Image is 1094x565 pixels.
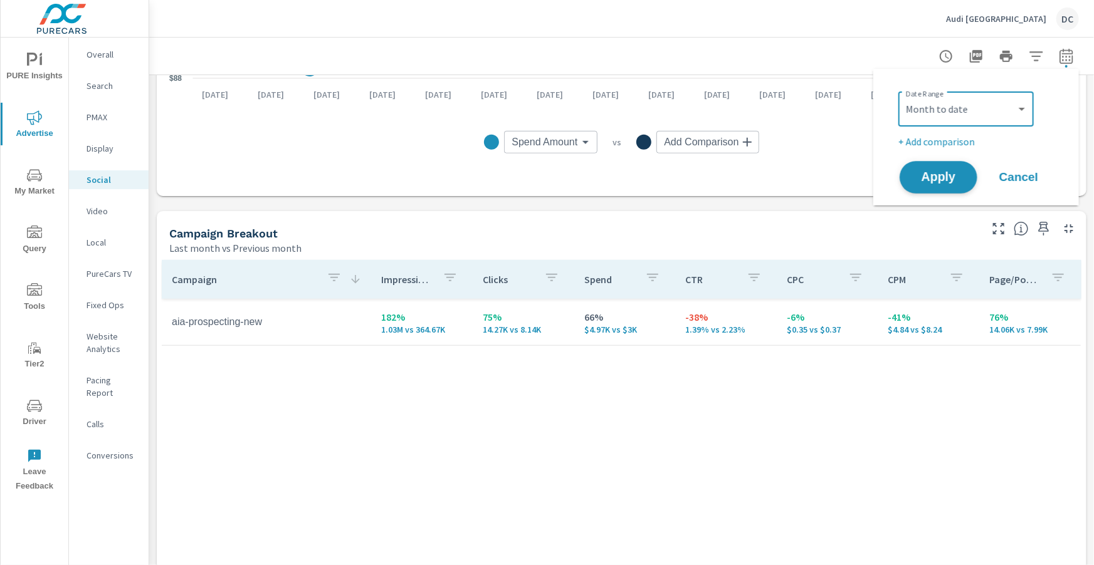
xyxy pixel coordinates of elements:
[656,131,759,153] div: Add Comparison
[69,264,149,283] div: PureCars TV
[1024,44,1049,69] button: Apply Filters
[162,306,372,338] td: aia-prospecting-new
[989,273,1041,286] p: Page/Post Action
[584,273,636,286] p: Spend
[249,88,293,101] p: [DATE]
[69,108,149,127] div: PMAX
[69,327,149,358] div: Website Analytics
[807,88,851,101] p: [DATE]
[169,74,182,83] text: $88
[863,88,907,101] p: [DATE]
[1056,8,1079,30] div: DC
[584,324,666,334] p: $4.97K vs $3K
[87,142,139,155] p: Display
[87,48,139,61] p: Overall
[528,88,572,101] p: [DATE]
[512,136,577,148] span: Spend Amount
[989,309,1071,324] p: 76%
[382,324,463,334] p: 1,028,017 vs 364,670
[1034,219,1054,239] span: Save this to your personalized report
[416,88,460,101] p: [DATE]
[1014,221,1029,236] span: This is a summary of Social performance results by campaign. Each column can be sorted.
[69,446,149,465] div: Conversions
[87,111,139,123] p: PMAX
[69,170,149,189] div: Social
[639,88,683,101] p: [DATE]
[87,174,139,186] p: Social
[888,309,970,324] p: -41%
[4,283,65,314] span: Tools
[989,324,1071,334] p: 14,058 vs 7,986
[685,324,767,334] p: 1.39% vs 2.23%
[69,139,149,158] div: Display
[787,309,868,324] p: -6%
[4,341,65,371] span: Tier2
[169,227,278,240] h5: Campaign Breakout
[472,88,516,101] p: [DATE]
[685,273,737,286] p: CTR
[964,44,989,69] button: "Export Report to PDF"
[87,330,139,355] p: Website Analytics
[382,273,433,286] p: Impressions
[1059,219,1079,239] button: Minimize Widget
[913,172,964,184] span: Apply
[4,168,65,199] span: My Market
[483,324,564,334] p: 14,272 vs 8,142
[4,398,65,429] span: Driver
[172,273,317,286] p: Campaign
[695,88,739,101] p: [DATE]
[360,88,404,101] p: [DATE]
[87,374,139,399] p: Pacing Report
[87,449,139,462] p: Conversions
[193,88,237,101] p: [DATE]
[87,80,139,92] p: Search
[888,273,940,286] p: CPM
[69,202,149,220] div: Video
[69,233,149,252] div: Local
[994,172,1044,183] span: Cancel
[69,76,149,95] div: Search
[597,137,636,148] p: vs
[87,236,139,249] p: Local
[584,309,666,324] p: 66%
[664,136,739,148] span: Add Comparison
[69,296,149,314] div: Fixed Ops
[382,309,463,324] p: 182%
[87,299,139,311] p: Fixed Ops
[989,219,1009,239] button: Make Fullscreen
[981,162,1056,193] button: Cancel
[4,53,65,83] span: PURE Insights
[685,309,767,324] p: -38%
[69,45,149,64] div: Overall
[751,88,795,101] p: [DATE]
[994,44,1019,69] button: Print Report
[483,309,564,324] p: 75%
[1,38,68,499] div: nav menu
[946,13,1046,24] p: Audi [GEOGRAPHIC_DATA]
[4,225,65,256] span: Query
[69,371,149,402] div: Pacing Report
[504,131,597,153] div: Spend Amount
[787,324,868,334] p: $0.35 vs $0.37
[888,324,970,334] p: $4.84 vs $8.24
[87,267,139,280] p: PureCars TV
[87,205,139,217] p: Video
[483,273,534,286] p: Clicks
[169,241,302,256] p: Last month vs Previous month
[4,448,65,494] span: Leave Feedback
[305,88,349,101] p: [DATE]
[787,273,838,286] p: CPC
[4,110,65,141] span: Advertise
[584,88,628,101] p: [DATE]
[69,415,149,433] div: Calls
[898,134,1059,149] p: + Add comparison
[900,161,977,194] button: Apply
[87,418,139,430] p: Calls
